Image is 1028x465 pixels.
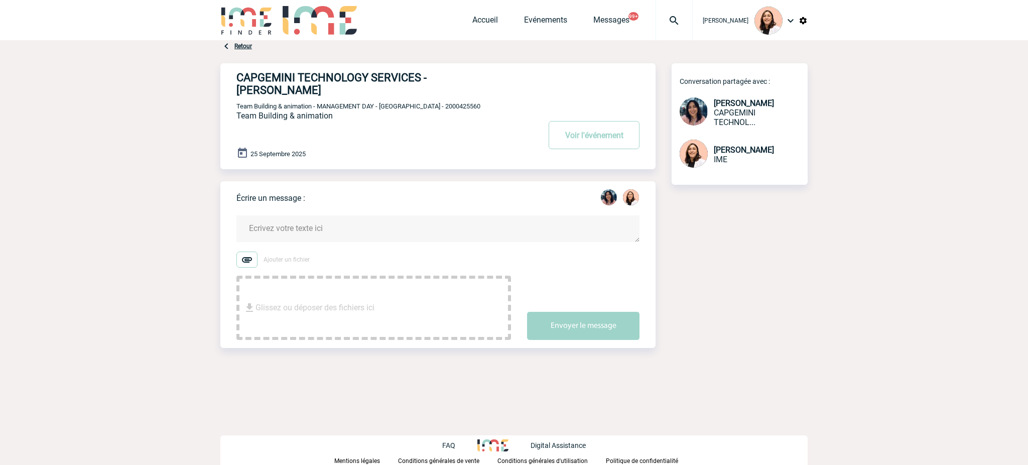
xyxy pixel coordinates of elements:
[628,12,638,21] button: 99+
[236,102,480,110] span: Team Building & animation - MANAGEMENT DAY - [GEOGRAPHIC_DATA] - 2000425560
[714,155,727,164] span: IME
[606,457,678,464] p: Politique de confidentialité
[442,440,477,449] a: FAQ
[250,150,306,158] span: 25 Septembre 2025
[680,97,708,126] img: 102439-0.jpg
[497,455,606,465] a: Conditions générales d'utilisation
[477,439,508,451] img: http://www.idealmeetingsevents.fr/
[623,189,639,207] div: Melissa NOBLET
[601,189,617,205] img: 102439-0.jpg
[236,71,510,96] h4: CAPGEMINI TECHNOLOGY SERVICES - [PERSON_NAME]
[334,455,398,465] a: Mentions légales
[524,15,567,29] a: Evénements
[714,108,755,127] span: CAPGEMINI TECHNOLOGY SERVICES
[714,98,774,108] span: [PERSON_NAME]
[398,455,497,465] a: Conditions générales de vente
[680,140,708,168] img: 129834-0.png
[442,441,455,449] p: FAQ
[703,17,748,24] span: [PERSON_NAME]
[714,145,774,155] span: [PERSON_NAME]
[497,457,588,464] p: Conditions générales d'utilisation
[680,77,808,85] p: Conversation partagée avec :
[472,15,498,29] a: Accueil
[255,283,374,333] span: Glissez ou déposer des fichiers ici
[531,441,586,449] p: Digital Assistance
[549,121,639,149] button: Voir l'événement
[593,15,629,29] a: Messages
[264,256,310,263] span: Ajouter un fichier
[236,193,305,203] p: Écrire un message :
[606,455,694,465] a: Politique de confidentialité
[234,43,252,50] a: Retour
[601,189,617,207] div: Maëva HUGOT
[754,7,783,35] img: 129834-0.png
[220,6,273,35] img: IME-Finder
[398,457,479,464] p: Conditions générales de vente
[334,457,380,464] p: Mentions légales
[243,302,255,314] img: file_download.svg
[623,189,639,205] img: 129834-0.png
[236,111,333,121] span: Team Building & animation
[527,312,639,340] button: Envoyer le message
